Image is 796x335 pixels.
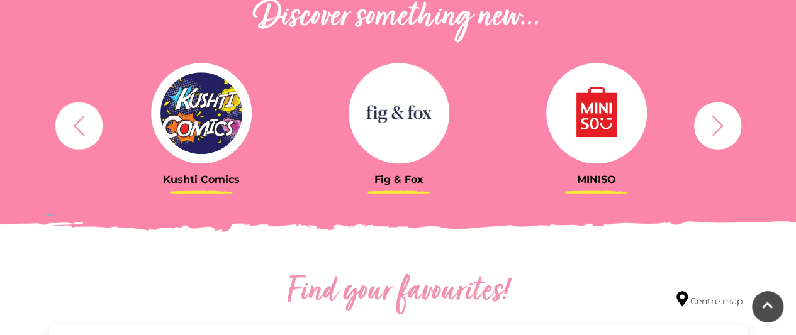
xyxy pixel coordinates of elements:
a: Centre map [676,291,743,308]
h3: MINISO [507,173,686,185]
a: MINISO [507,63,686,185]
a: Kushti Comics [112,63,291,185]
h2: Find your favourites! [169,272,628,312]
h3: Fig & Fox [310,173,488,185]
a: Fig & Fox [310,63,488,185]
h3: Kushti Comics [112,173,291,185]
